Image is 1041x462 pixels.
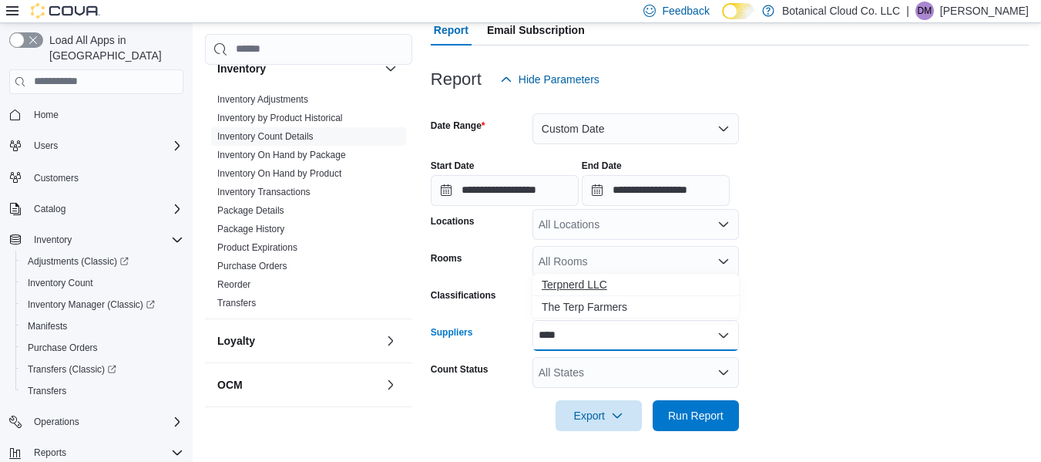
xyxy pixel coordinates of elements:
[668,408,724,423] span: Run Report
[431,175,579,206] input: Press the down key to open a popover containing a calendar.
[205,90,412,319] div: Inventory
[34,416,79,428] span: Operations
[217,187,311,197] a: Inventory Transactions
[217,93,308,106] span: Inventory Adjustments
[28,413,183,431] span: Operations
[22,274,99,292] a: Inventory Count
[381,332,400,350] button: Loyalty
[532,274,739,319] div: Choose from the following options
[217,261,287,271] a: Purchase Orders
[582,175,730,206] input: Press the down key to open a popover containing a calendar.
[28,277,93,289] span: Inventory Count
[434,15,468,46] span: Report
[22,360,123,379] a: Transfers (Classic)
[28,342,98,354] span: Purchase Orders
[22,317,183,336] span: Manifests
[217,241,297,254] span: Product Expirations
[34,140,58,152] span: Users
[217,223,284,235] span: Package History
[217,205,284,216] a: Package Details
[28,443,72,462] button: Reports
[542,277,730,292] span: Terpnerd LLC
[217,113,343,123] a: Inventory by Product Historical
[542,299,730,315] span: The Terp Farmers
[217,278,250,291] span: Reorder
[217,298,256,309] a: Transfers
[217,149,346,161] span: Inventory On Hand by Package
[28,385,66,397] span: Transfers
[431,252,462,265] label: Rooms
[15,294,190,315] a: Inventory Manager (Classic)
[3,103,190,126] button: Home
[28,106,65,124] a: Home
[217,204,284,217] span: Package Details
[381,59,400,78] button: Inventory
[28,169,85,187] a: Customers
[15,272,190,294] button: Inventory Count
[565,400,633,431] span: Export
[22,295,183,314] span: Inventory Manager (Classic)
[3,135,190,157] button: Users
[217,131,314,142] a: Inventory Count Details
[28,320,67,332] span: Manifests
[431,289,496,302] label: Classifications
[22,252,183,271] span: Adjustments (Classic)
[28,105,183,124] span: Home
[662,3,709,19] span: Feedback
[34,203,65,215] span: Catalog
[217,279,250,290] a: Reorder
[519,72,599,87] span: Hide Parameters
[431,120,485,132] label: Date Range
[22,382,72,400] a: Transfers
[722,19,723,20] span: Dark Mode
[217,377,378,393] button: OCM
[782,2,900,20] p: Botanical Cloud Co. LLC
[217,333,378,349] button: Loyalty
[28,298,155,311] span: Inventory Manager (Classic)
[431,363,489,376] label: Count Status
[28,200,183,218] span: Catalog
[22,274,183,292] span: Inventory Count
[217,61,266,76] h3: Inventory
[717,366,730,379] button: Open list of options
[28,255,129,268] span: Adjustments (Classic)
[918,2,932,20] span: DM
[217,167,341,180] span: Inventory On Hand by Product
[906,2,909,20] p: |
[722,3,754,19] input: Dark Mode
[653,400,739,431] button: Run Report
[717,255,730,268] button: Open list of options
[431,215,475,228] label: Locations
[217,61,378,76] button: Inventory
[217,242,297,253] a: Product Expirations
[487,15,585,46] span: Email Subscription
[431,160,475,172] label: Start Date
[431,326,473,339] label: Suppliers
[217,377,243,393] h3: OCM
[31,3,100,19] img: Cova
[556,400,642,431] button: Export
[15,315,190,337] button: Manifests
[15,359,190,380] a: Transfers (Classic)
[34,447,66,459] span: Reports
[3,411,190,433] button: Operations
[28,137,64,155] button: Users
[15,337,190,359] button: Purchase Orders
[15,380,190,402] button: Transfers
[494,64,606,95] button: Hide Parameters
[34,109,59,121] span: Home
[217,94,308,105] a: Inventory Adjustments
[217,260,287,272] span: Purchase Orders
[915,2,934,20] div: Dario Mellado
[22,382,183,400] span: Transfers
[717,218,730,231] button: Open list of options
[28,413,86,431] button: Operations
[582,160,622,172] label: End Date
[217,224,284,234] a: Package History
[22,360,183,379] span: Transfers (Classic)
[28,231,78,249] button: Inventory
[22,339,104,357] a: Purchase Orders
[3,198,190,220] button: Catalog
[28,137,183,155] span: Users
[15,251,190,272] a: Adjustments (Classic)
